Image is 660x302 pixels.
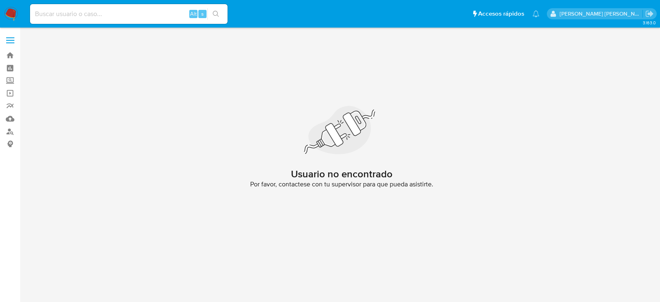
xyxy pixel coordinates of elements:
span: Alt [190,10,197,18]
span: Por favor, contactese con tu supervisor para que pueda asistirte. [250,180,433,188]
span: s [201,10,204,18]
button: search-icon [207,8,224,20]
a: Notificaciones [532,10,539,17]
input: Buscar usuario o caso... [30,9,228,19]
h2: Usuario no encontrado [291,168,393,180]
a: Salir [645,9,654,18]
span: Accesos rápidos [478,9,524,18]
p: brenda.morenoreyes@mercadolibre.com.mx [560,10,643,18]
